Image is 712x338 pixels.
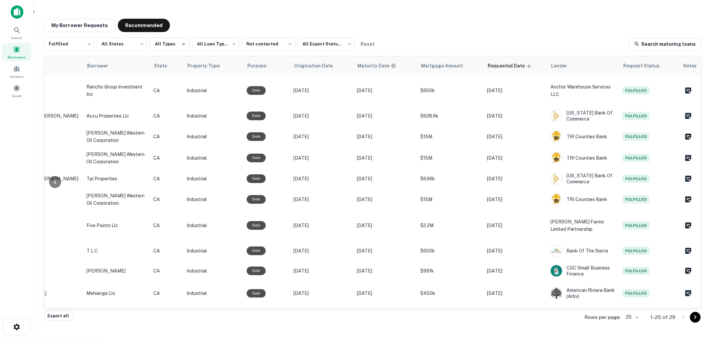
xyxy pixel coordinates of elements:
[357,196,414,203] p: [DATE]
[650,313,675,321] p: 1–25 of 29
[86,192,147,207] p: [PERSON_NAME] western oil corporation
[247,246,266,255] div: Sale
[290,56,353,75] th: Origination Date
[294,62,341,70] span: Origination Date
[421,62,472,70] span: Mortgage Amount
[12,93,22,99] span: Saved
[420,267,480,275] p: $991k
[247,195,266,203] div: Sale
[11,35,22,40] span: Search
[357,222,414,229] p: [DATE]
[86,112,147,120] p: accu properties llc
[358,62,390,69] h6: Maturity Date
[44,35,94,53] div: Fulfilled
[417,56,484,75] th: Mortgage Amount
[683,194,694,204] button: Create a note for this borrower request
[187,222,240,229] p: Industrial
[623,312,640,322] div: 25
[247,112,266,120] div: Sale
[153,112,180,120] p: CA
[683,174,694,184] button: Create a note for this borrower request
[623,112,650,120] span: Fulfilled
[623,289,650,297] span: Fulfilled
[187,267,240,275] p: Industrial
[420,87,480,94] p: $600k
[87,62,117,70] span: Borrower
[420,222,480,229] p: $2.2M
[150,37,190,51] button: All Types
[357,87,414,94] p: [DATE]
[357,37,379,51] button: Reset
[550,131,616,143] div: TRI Counties Bank
[550,152,616,164] div: TRI Counties Bank
[550,265,616,277] div: CDC Small Business Finance
[683,111,694,121] button: Create a note for this borrower request
[547,56,619,75] th: Lender
[247,154,266,162] div: Sale
[298,35,354,53] div: All Export Statuses
[97,35,147,53] div: All States
[683,62,697,70] span: Notes
[623,267,650,275] span: Fulfilled
[187,133,240,140] p: Industrial
[293,112,350,120] p: [DATE]
[153,87,180,94] p: CA
[153,222,180,229] p: CA
[86,267,147,275] p: [PERSON_NAME]
[683,153,694,163] button: Create a note for this borrower request
[183,56,243,75] th: Property Type
[487,290,544,297] p: [DATE]
[86,129,147,144] p: [PERSON_NAME] western oil corporation
[153,247,180,255] p: CA
[10,74,23,79] span: Contacts
[487,267,544,275] p: [DATE]
[247,221,266,229] div: Sale
[487,133,544,140] p: [DATE]
[2,62,31,80] a: Contacts
[293,290,350,297] p: [DATE]
[623,154,650,162] span: Fulfilled
[353,56,417,75] th: Maturity dates displayed may be estimated. Please contact the lender for the most accurate maturi...
[86,151,147,165] p: [PERSON_NAME] western oil corporation
[86,290,147,297] p: mehiange llc
[623,62,668,70] span: Request Status
[551,62,576,70] span: Lender
[293,196,350,203] p: [DATE]
[623,195,650,203] span: Fulfilled
[623,133,650,141] span: Fulfilled
[584,313,621,321] p: Rows per page:
[2,82,31,100] div: Saved
[550,218,616,233] p: [PERSON_NAME] Farms Limited Partnership
[683,220,694,230] button: Create a note for this borrower request
[683,86,694,96] button: Create a note for this borrower request
[86,83,147,98] p: rancho group investment inc
[683,132,694,142] button: Create a note for this borrower request
[247,289,266,298] div: Sale
[623,221,650,229] span: Fulfilled
[550,110,616,122] div: [US_STATE] Bank Of Commerce
[420,154,480,162] p: $15M
[86,175,147,182] p: tpi properties
[11,5,23,19] img: capitalize-icon.png
[192,35,239,53] div: All Loan Types
[679,285,712,317] iframe: Chat Widget
[550,83,616,98] p: Anchor Warehouse Services LLC
[293,154,350,162] p: [DATE]
[420,196,480,203] p: $15M
[187,175,240,182] p: Industrial
[357,267,414,275] p: [DATE]
[487,87,544,94] p: [DATE]
[550,245,616,257] div: Bank Of The Sierra
[551,173,562,184] img: picture
[550,173,616,185] div: [US_STATE] Bank Of Commerce
[153,175,180,182] p: CA
[293,267,350,275] p: [DATE]
[86,222,147,229] p: five points llc
[551,194,562,205] img: picture
[44,19,115,32] button: My Borrower Requests
[551,245,562,257] img: picture
[690,312,701,323] button: Go to next page
[487,154,544,162] p: [DATE]
[187,196,240,203] p: Industrial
